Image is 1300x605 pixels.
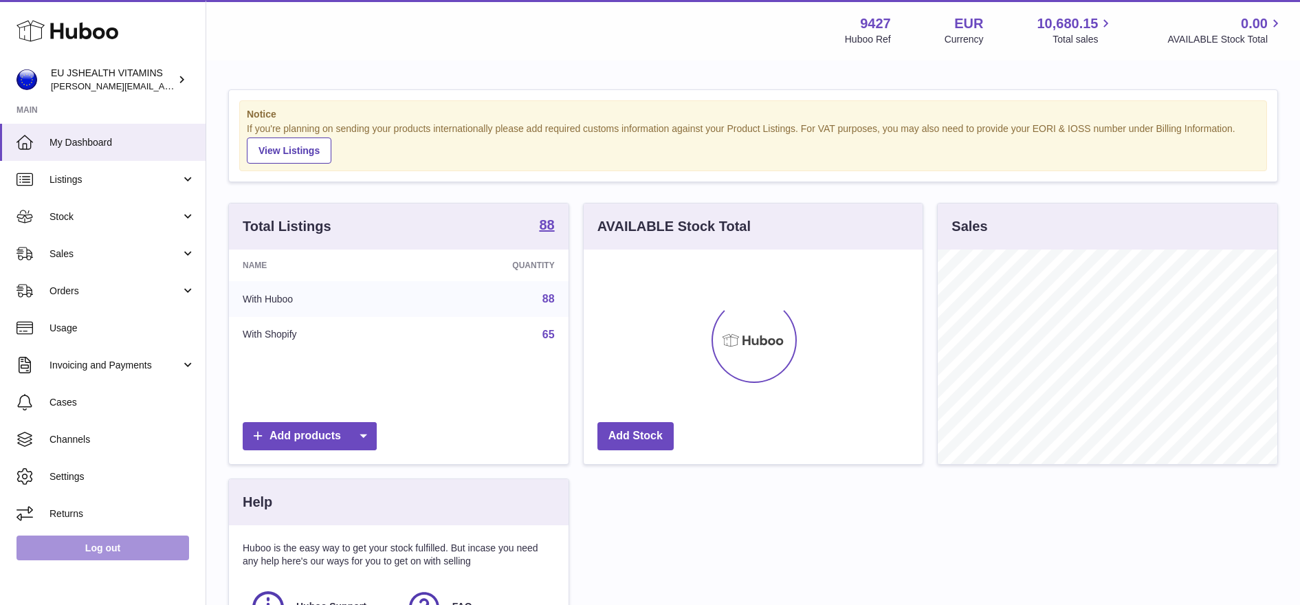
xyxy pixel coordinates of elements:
[1167,33,1284,46] span: AVAILABLE Stock Total
[51,67,175,93] div: EU JSHEALTH VITAMINS
[954,14,983,33] strong: EUR
[229,317,412,353] td: With Shopify
[49,173,181,186] span: Listings
[49,210,181,223] span: Stock
[1241,14,1268,33] span: 0.00
[845,33,891,46] div: Huboo Ref
[542,293,555,305] a: 88
[49,396,195,409] span: Cases
[247,122,1259,164] div: If you're planning on sending your products internationally please add required customs informati...
[539,218,554,234] a: 88
[49,433,195,446] span: Channels
[247,137,331,164] a: View Listings
[542,329,555,340] a: 65
[1037,14,1098,33] span: 10,680.15
[49,322,195,335] span: Usage
[229,250,412,281] th: Name
[1037,14,1114,46] a: 10,680.15 Total sales
[597,217,751,236] h3: AVAILABLE Stock Total
[597,422,674,450] a: Add Stock
[16,536,189,560] a: Log out
[229,281,412,317] td: With Huboo
[16,69,37,90] img: laura@jessicasepel.com
[51,80,276,91] span: [PERSON_NAME][EMAIL_ADDRESS][DOMAIN_NAME]
[412,250,568,281] th: Quantity
[951,217,987,236] h3: Sales
[243,422,377,450] a: Add products
[49,359,181,372] span: Invoicing and Payments
[1053,33,1114,46] span: Total sales
[49,470,195,483] span: Settings
[49,285,181,298] span: Orders
[945,33,984,46] div: Currency
[243,542,555,568] p: Huboo is the easy way to get your stock fulfilled. But incase you need any help here's our ways f...
[1167,14,1284,46] a: 0.00 AVAILABLE Stock Total
[539,218,554,232] strong: 88
[49,507,195,520] span: Returns
[49,247,181,261] span: Sales
[243,493,272,511] h3: Help
[243,217,331,236] h3: Total Listings
[49,136,195,149] span: My Dashboard
[247,108,1259,121] strong: Notice
[860,14,891,33] strong: 9427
